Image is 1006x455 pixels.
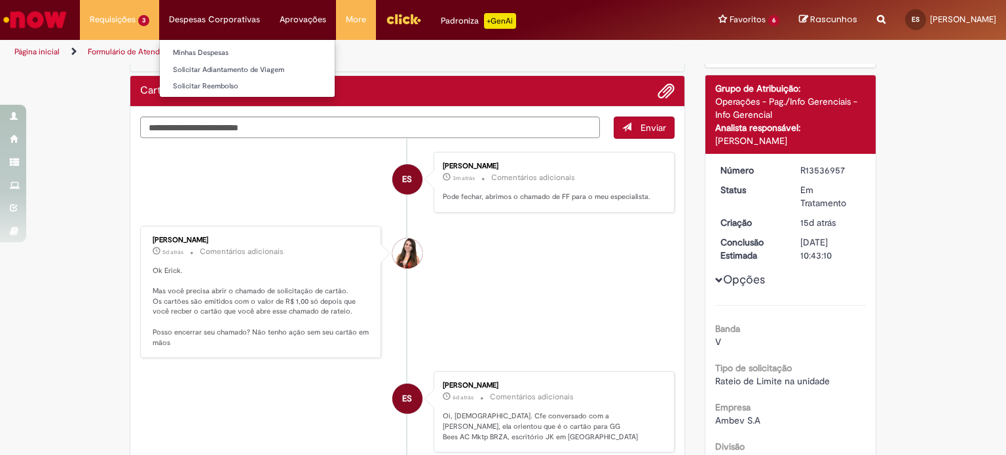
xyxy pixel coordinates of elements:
dt: Status [711,183,791,196]
dt: Criação [711,216,791,229]
div: Thais Dos Santos [392,238,422,268]
b: Banda [715,323,740,335]
div: [DATE] 10:43:10 [800,236,861,262]
span: Enviar [641,122,666,134]
span: Aprovações [280,13,326,26]
div: Erick Nilton Suizu [392,164,422,194]
b: Empresa [715,401,751,413]
a: Formulário de Atendimento [88,46,185,57]
span: 5d atrás [162,248,183,256]
span: [PERSON_NAME] [930,14,996,25]
span: 15d atrás [800,217,836,228]
textarea: Digite sua mensagem aqui... [140,117,600,139]
a: Solicitar Reembolso [160,79,335,94]
a: Página inicial [14,46,60,57]
div: Erick Nilton Suizu [392,384,422,414]
img: click_logo_yellow_360x200.png [386,9,421,29]
span: V [715,336,721,348]
span: 3m atrás [453,174,475,182]
dt: Conclusão Estimada [711,236,791,262]
div: [PERSON_NAME] [443,162,661,170]
div: [PERSON_NAME] [443,382,661,390]
span: 6d atrás [453,393,474,401]
span: More [346,13,366,26]
div: Padroniza [441,13,516,29]
div: R13536957 [800,164,861,177]
span: Despesas Corporativas [169,13,260,26]
a: Rascunhos [799,14,857,26]
span: 3 [138,15,149,26]
span: Rateio de Limite na unidade [715,375,830,387]
time: 15/09/2025 16:43:37 [800,217,836,228]
a: Minhas Despesas [160,46,335,60]
span: Favoritos [730,13,766,26]
h2: Cartão Corporativo Fundo Fixo Histórico de tíquete [140,85,284,97]
b: Divisão [715,441,745,452]
ul: Despesas Corporativas [159,39,335,98]
time: 24/09/2025 15:54:05 [453,393,474,401]
small: Comentários adicionais [200,246,284,257]
small: Comentários adicionais [490,391,574,403]
dt: Número [711,164,791,177]
div: 15/09/2025 16:43:37 [800,216,861,229]
p: Oi, [DEMOGRAPHIC_DATA]. Cfe conversado com a [PERSON_NAME], ela orientou que é o cartão para GG B... [443,411,661,442]
div: [PERSON_NAME] [153,236,371,244]
small: Comentários adicionais [491,172,575,183]
span: Ambev S.A [715,414,760,426]
time: 25/09/2025 09:47:31 [162,248,183,256]
span: Rascunhos [810,13,857,26]
div: [PERSON_NAME] [715,134,866,147]
time: 29/09/2025 17:55:59 [453,174,475,182]
ul: Trilhas de página [10,40,661,64]
a: Solicitar Adiantamento de Viagem [160,63,335,77]
p: Ok Erick. Mas você precisa abrir o chamado de solicitação de cartão. Os cartões são emitidos com ... [153,266,371,348]
div: Operações - Pag./Info Gerenciais - Info Gerencial [715,95,866,121]
span: ES [402,383,412,414]
span: 6 [768,15,779,26]
span: Requisições [90,13,136,26]
p: Pode fechar, abrimos o chamado de FF para o meu especialista. [443,192,661,202]
div: Em Tratamento [800,183,861,209]
div: Analista responsável: [715,121,866,134]
span: ES [402,164,412,195]
p: +GenAi [484,13,516,29]
span: ES [912,15,920,24]
img: ServiceNow [1,7,69,33]
b: Tipo de solicitação [715,362,792,374]
button: Enviar [614,117,675,139]
button: Adicionar anexos [658,82,675,100]
div: Grupo de Atribuição: [715,82,866,95]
